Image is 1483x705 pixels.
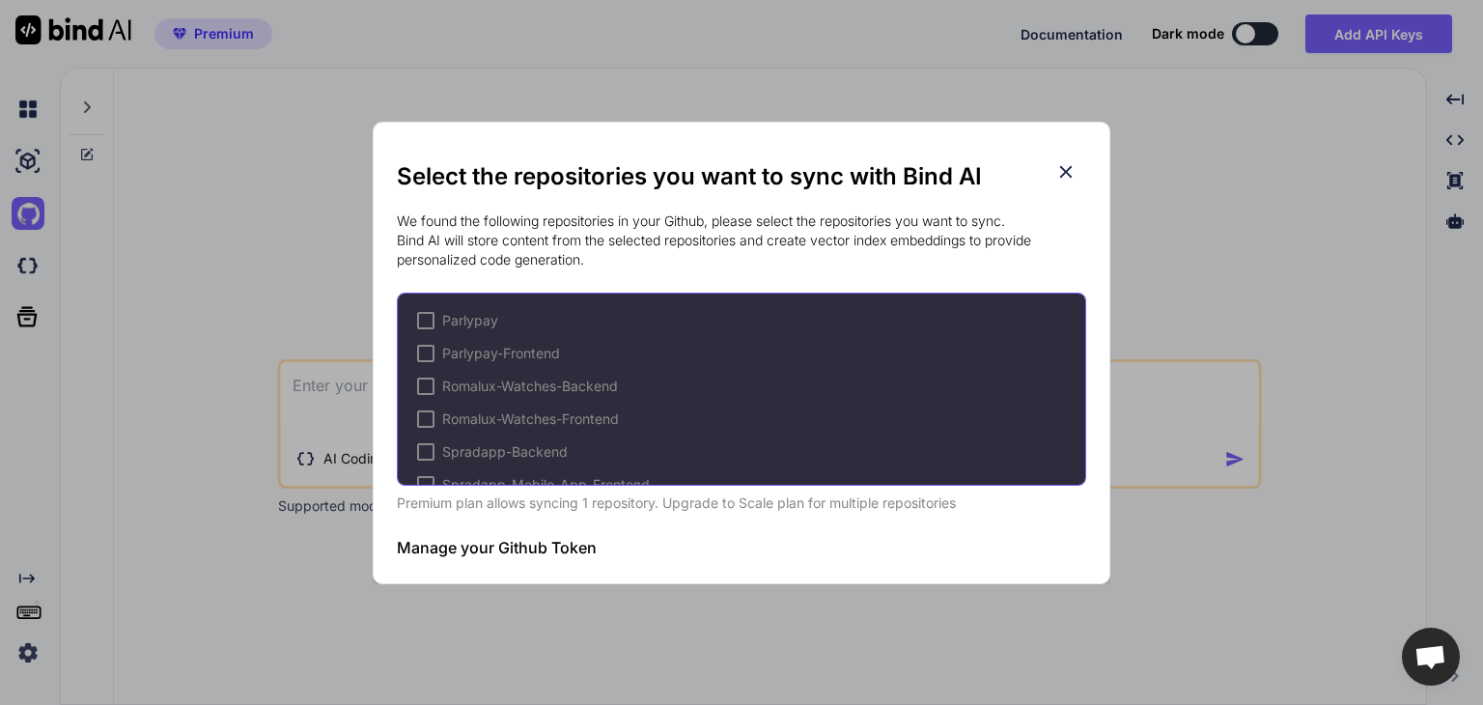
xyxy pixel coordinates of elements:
h3: Manage your Github Token [397,536,597,559]
span: Spradapp-Mobile-App-Frontend [442,475,650,494]
span: Romalux-Watches-Frontend [442,409,619,429]
span: Romalux-Watches-Backend [442,377,618,396]
p: Premium plan allows syncing 1 repository. Upgrade to Scale plan for multiple repositories [397,493,1086,513]
a: Open chat [1402,628,1460,686]
span: Parlypay [442,311,498,330]
p: We found the following repositories in your Github, please select the repositories you want to sy... [397,211,1086,269]
span: Spradapp-Backend [442,442,568,462]
h2: Select the repositories you want to sync with Bind AI [397,161,1086,192]
span: Parlypay-Frontend [442,344,560,363]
